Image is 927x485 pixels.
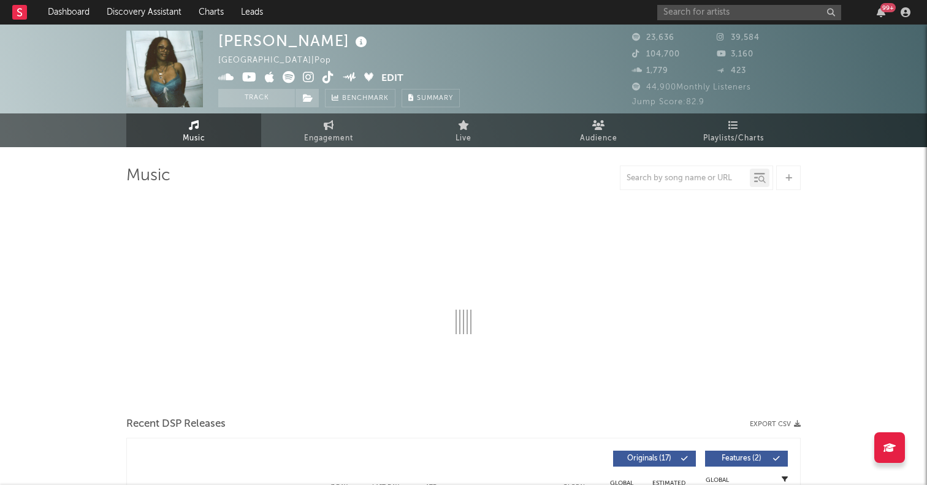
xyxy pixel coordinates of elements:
[580,131,617,146] span: Audience
[703,131,764,146] span: Playlists/Charts
[183,131,205,146] span: Music
[705,451,788,467] button: Features(2)
[880,3,896,12] div: 99 +
[620,174,750,183] input: Search by song name or URL
[417,95,453,102] span: Summary
[126,113,261,147] a: Music
[396,113,531,147] a: Live
[632,83,751,91] span: 44,900 Monthly Listeners
[657,5,841,20] input: Search for artists
[632,67,668,75] span: 1,779
[218,31,370,51] div: [PERSON_NAME]
[632,98,704,106] span: Jump Score: 82.9
[713,455,769,462] span: Features ( 2 )
[342,91,389,106] span: Benchmark
[126,417,226,432] span: Recent DSP Releases
[877,7,885,17] button: 99+
[717,50,753,58] span: 3,160
[456,131,471,146] span: Live
[621,455,677,462] span: Originals ( 17 )
[304,131,353,146] span: Engagement
[531,113,666,147] a: Audience
[632,34,674,42] span: 23,636
[261,113,396,147] a: Engagement
[750,421,801,428] button: Export CSV
[402,89,460,107] button: Summary
[632,50,680,58] span: 104,700
[613,451,696,467] button: Originals(17)
[717,67,746,75] span: 423
[666,113,801,147] a: Playlists/Charts
[218,89,295,107] button: Track
[218,53,345,68] div: [GEOGRAPHIC_DATA] | Pop
[325,89,395,107] a: Benchmark
[717,34,760,42] span: 39,584
[381,71,403,86] button: Edit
